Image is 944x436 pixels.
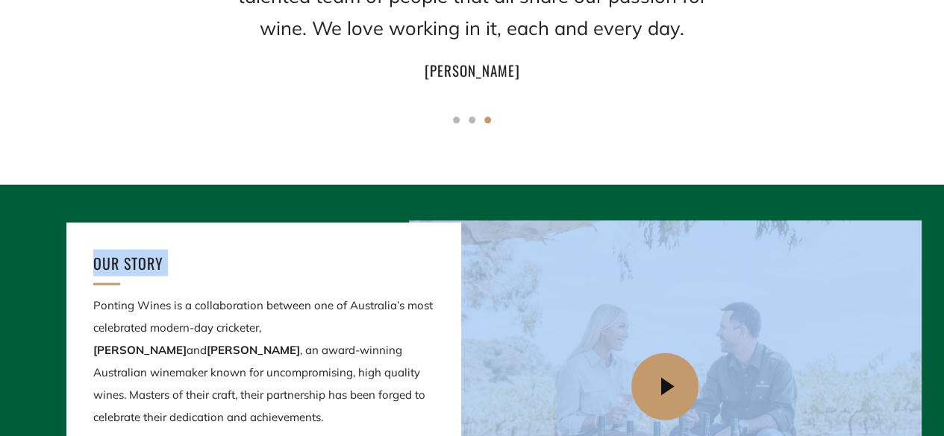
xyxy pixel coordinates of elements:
[93,343,187,357] strong: [PERSON_NAME]
[93,250,434,277] h3: OUR STORY
[219,57,726,83] h4: [PERSON_NAME]
[453,117,460,124] button: 1
[207,343,300,357] strong: [PERSON_NAME]
[93,294,434,429] p: Ponting Wines is a collaboration between one of Australia’s most celebrated modern-day cricketer,...
[469,117,475,124] button: 2
[484,117,491,124] button: 3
